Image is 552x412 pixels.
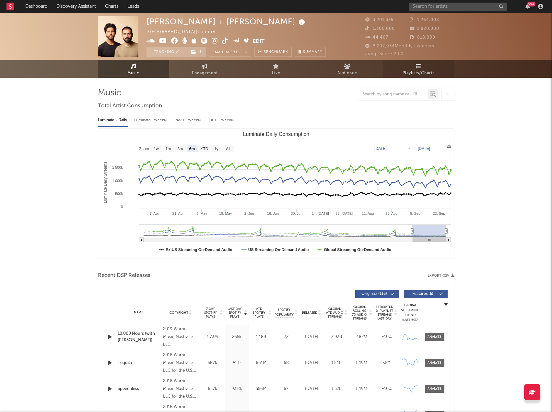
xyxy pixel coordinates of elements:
button: Email AlertsOn [209,47,251,57]
button: Export CSV [428,274,454,278]
div: 1.32B [326,386,347,392]
text: 16. Jun [267,212,278,215]
div: [PERSON_NAME] + [PERSON_NAME] [147,16,307,27]
div: Tequila [118,360,160,366]
text: 1m [165,147,171,151]
span: Playlists/Charts [403,69,435,77]
input: Search for artists [409,3,507,11]
span: Live [272,69,280,77]
text: [DATE] [418,146,430,151]
text: 22. Sep [433,212,445,215]
text: 19. May [219,212,232,215]
div: BMAT - Weekly [175,115,202,126]
div: 99 + [527,2,535,6]
div: 94.1k [226,360,247,366]
text: 11. Aug [362,212,374,215]
span: Global Rolling 7D Audio Streams [351,305,369,321]
span: Summary [303,50,322,54]
text: 25. Aug [385,212,397,215]
div: Name [118,310,160,315]
button: Edit [253,38,264,46]
text: YTD [200,147,208,151]
text: 1w [154,147,159,151]
span: Copyright [170,311,188,315]
span: Estimated % Playlist Streams Last Day [376,305,393,321]
span: 3,201,335 [365,18,393,22]
div: 2019 Warner Music Nashville LLC. [163,325,198,349]
div: [DATE] [301,360,323,366]
div: 1.49M [351,360,372,366]
span: 1,300,000 [365,27,395,31]
span: 818,000 [410,35,435,40]
div: <5% [376,360,397,366]
text: → [407,146,411,151]
button: Originals(116) [355,290,399,298]
div: 556M [251,386,272,392]
a: Engagement [169,60,241,78]
text: Zoom [139,147,149,151]
span: Global ATD Audio Streams [326,307,344,319]
span: ( 1 ) [187,47,206,57]
a: Benchmark [254,47,292,57]
span: 1,264,008 [410,18,439,22]
text: 500k [115,192,123,196]
text: 1 500k [112,165,123,169]
div: [GEOGRAPHIC_DATA] | Country [147,28,223,36]
a: 10,000 Hours (with [PERSON_NAME]) [118,331,160,343]
text: US Streaming On-Demand Audio [248,248,309,252]
button: (1) [187,47,206,57]
div: ~ 10 % [376,386,397,392]
span: Benchmark [264,48,288,56]
text: 28. [DATE] [335,212,353,215]
span: Released [302,311,317,315]
button: Tracking [147,47,187,57]
span: Recent DSP Releases [98,272,150,280]
span: 8,297,934 Monthly Listeners [365,44,434,48]
text: Global Streaming On-Demand Audio [324,248,391,252]
div: 1.49M [351,386,372,392]
span: ATD Spotify Plays [251,307,268,319]
button: 99+ [525,4,530,9]
div: 72 [275,334,298,340]
span: 1,820,000 [410,27,439,31]
span: Spotify Popularity [275,308,294,317]
text: 5. May [196,212,207,215]
span: Audience [337,69,357,77]
text: 6m [189,147,194,151]
a: Music [98,60,169,78]
span: Jump Score: 20.0 [365,52,404,56]
text: Luminate Daily Consumption [243,131,309,137]
a: Live [241,60,312,78]
a: Audience [312,60,383,78]
text: 7. Apr [149,212,159,215]
text: 8. Sep [410,212,420,215]
div: OCC - Weekly [209,115,235,126]
div: Global Streaming Trend (Last 60D) [401,303,420,322]
text: 1y [214,147,218,151]
a: Speechless [118,386,160,392]
span: Last Day Spotify Plays [226,307,243,319]
div: [DATE] [301,386,323,392]
div: ~ 10 % [376,334,397,340]
div: 67 [275,386,298,392]
text: 30. Jun [291,212,302,215]
span: 44,407 [365,35,388,40]
span: Music [127,69,139,77]
div: 2018 Warner Music Nashville LLC for the U.S. and WEA International Inc. for the world outside the... [163,377,198,401]
div: Luminate - Daily [98,115,128,126]
text: 21. Apr [172,212,183,215]
button: Summary [295,47,326,57]
div: 2.93B [326,334,347,340]
text: [DATE] [374,146,387,151]
span: Originals ( 116 ) [359,292,389,296]
text: 14. [DATE] [311,212,329,215]
div: 2018 Warner Music Nashville LLC for the U.S. and WEA International Inc. for the world outside the... [163,351,198,375]
div: 68 [275,360,298,366]
button: Features(6) [404,290,448,298]
text: 3m [177,147,183,151]
div: 93.8k [226,386,247,392]
div: 661M [251,360,272,366]
span: Engagement [192,69,218,77]
text: 1 000k [112,179,123,183]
